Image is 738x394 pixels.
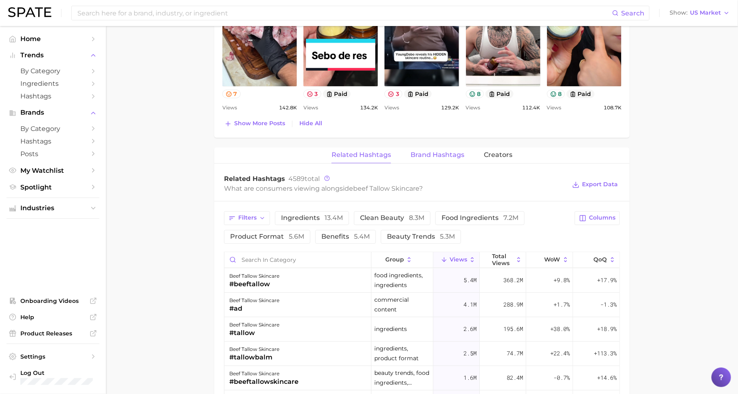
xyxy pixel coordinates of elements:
[222,90,241,98] button: 7
[553,300,570,310] span: +1.7%
[20,52,86,59] span: Trends
[7,350,99,363] a: Settings
[20,92,86,100] span: Hashtags
[604,103,622,113] span: 108.7k
[621,9,644,17] span: Search
[547,90,565,98] button: 8
[670,11,687,15] span: Show
[224,175,285,183] span: Related Hashtags
[463,324,477,334] span: 2.6m
[374,344,430,364] span: ingredients, product format
[594,349,617,359] span: +113.3%
[224,211,270,225] button: Filters
[7,77,99,90] a: Ingredients
[7,327,99,340] a: Product Releases
[450,257,467,263] span: Views
[7,49,99,61] button: Trends
[288,175,320,183] span: total
[229,369,299,379] div: beef tallow skincare
[299,120,322,127] span: Hide All
[597,324,617,334] span: +18.9%
[575,211,620,225] button: Columns
[20,80,86,87] span: Ingredients
[384,90,402,98] button: 3
[411,152,464,159] span: Brand Hashtags
[303,103,318,113] span: Views
[332,152,391,159] span: Related Hashtags
[441,215,518,222] span: food ingredients
[222,103,237,113] span: Views
[463,276,477,285] span: 5.4m
[7,164,99,177] a: My Watchlist
[20,35,86,43] span: Home
[224,183,566,194] div: What are consumers viewing alongside ?
[503,214,518,222] span: 7.2m
[224,269,619,293] button: beef tallow skincare#beeftallowfood ingredients, ingredients5.4m368.2m+9.8%+17.9%
[492,253,514,266] span: Total Views
[224,366,619,391] button: beef tallow skincare#beeftallowskincarebeauty trends, food ingredients, ingredients1.6m82.4m-0.7%...
[441,103,459,113] span: 129.2k
[229,280,279,290] div: #beeftallow
[234,120,285,127] span: Show more posts
[224,318,619,342] button: beef tallow skincare#tallowingredients2.6m195.6m+38.0%+18.9%
[224,253,371,268] input: Search in category
[507,349,523,359] span: 74.7m
[20,353,86,360] span: Settings
[229,329,279,338] div: #tallow
[503,324,523,334] span: 195.6m
[229,353,279,363] div: #tallowbalm
[229,296,279,306] div: beef tallow skincare
[288,175,305,183] span: 4589
[224,342,619,366] button: beef tallow skincare#tallowbalmingredients, product format2.5m74.7m+22.4%+113.3%
[503,276,523,285] span: 368.2m
[463,373,477,383] span: 1.6m
[690,11,721,15] span: US Market
[553,373,570,383] span: -0.7%
[222,118,287,130] button: Show more posts
[289,233,304,241] span: 5.6m
[371,253,433,268] button: group
[484,152,512,159] span: Creators
[229,304,279,314] div: #ad
[597,276,617,285] span: +17.9%
[600,300,617,310] span: -1.3%
[303,90,321,98] button: 3
[573,253,619,268] button: QoQ
[523,103,540,113] span: 112.4k
[20,150,86,158] span: Posts
[480,253,526,268] button: Total Views
[7,367,99,388] a: Log out. Currently logged in with e-mail hannah@spate.nyc.
[325,214,343,222] span: 13.4m
[20,109,86,116] span: Brands
[229,272,279,281] div: beef tallow skincare
[20,167,86,174] span: My Watchlist
[360,215,424,222] span: clean beauty
[384,103,399,113] span: Views
[507,373,523,383] span: 82.4m
[323,90,351,98] button: paid
[77,6,612,20] input: Search here for a brand, industry, or ingredient
[466,90,484,98] button: 8
[20,313,86,321] span: Help
[594,257,607,263] span: QoQ
[20,369,93,377] span: Log Out
[7,122,99,135] a: by Category
[463,300,477,310] span: 4.1m
[353,185,419,193] span: beef tallow skincare
[547,103,562,113] span: Views
[8,7,51,17] img: SPATE
[20,67,86,75] span: by Category
[7,295,99,307] a: Onboarding Videos
[589,215,615,222] span: Columns
[20,183,86,191] span: Spotlight
[229,320,279,330] div: beef tallow skincare
[550,324,570,334] span: +38.0%
[7,135,99,148] a: Hashtags
[553,276,570,285] span: +9.8%
[224,293,619,318] button: beef tallow skincare#adcommercial content4.1m288.9m+1.7%-1.3%
[570,179,620,191] button: Export Data
[7,202,99,214] button: Industries
[20,125,86,133] span: by Category
[550,349,570,359] span: +22.4%
[230,234,304,240] span: product format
